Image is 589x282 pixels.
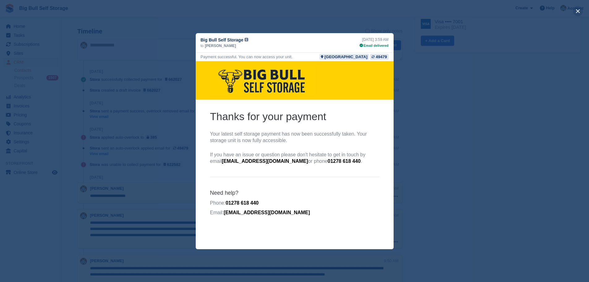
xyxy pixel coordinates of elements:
span: to [201,43,204,49]
a: 01278 618 440 [132,97,165,102]
a: [EMAIL_ADDRESS][DOMAIN_NAME] [28,149,114,154]
a: 01278 618 440 [30,139,63,144]
div: Email delivered [360,43,389,48]
p: Your latest self storage payment has now been successfully taken. Your storage unit is now fully ... [14,70,184,83]
p: If you have an issue or question please don't hesitate to get in touch by email or phone . [14,90,184,103]
div: 49479 [376,54,387,60]
button: close [573,6,583,16]
h6: Need help? [14,128,184,135]
div: [DATE] 3:59 AM [360,37,389,42]
img: icon-info-grey-7440780725fd019a000dd9b08b2336e03edf1995a4989e88bcd33f0948082b44.svg [245,38,248,41]
h1: Thanks for your payment [14,48,184,62]
a: [EMAIL_ADDRESS][DOMAIN_NAME] [26,97,112,102]
span: [PERSON_NAME] [205,43,236,49]
p: Email: [14,148,184,155]
img: Big Bull Self Storage Logo [14,5,119,33]
div: [GEOGRAPHIC_DATA] [324,54,367,60]
span: Big Bull Self Storage [201,37,243,43]
div: Payment successful. You can now access your unit. [201,54,293,60]
a: [GEOGRAPHIC_DATA] [319,54,369,60]
p: Phone: [14,139,184,145]
a: 49479 [370,54,388,60]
